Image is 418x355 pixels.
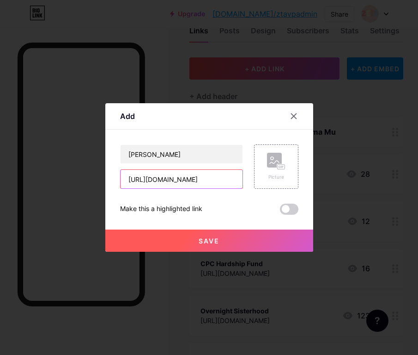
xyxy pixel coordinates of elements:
span: Save [199,237,219,245]
button: Save [105,230,313,252]
input: URL [121,170,242,188]
div: Make this a highlighted link [120,204,202,215]
input: Title [121,145,242,163]
div: Picture [267,174,285,181]
div: Add [120,111,135,122]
